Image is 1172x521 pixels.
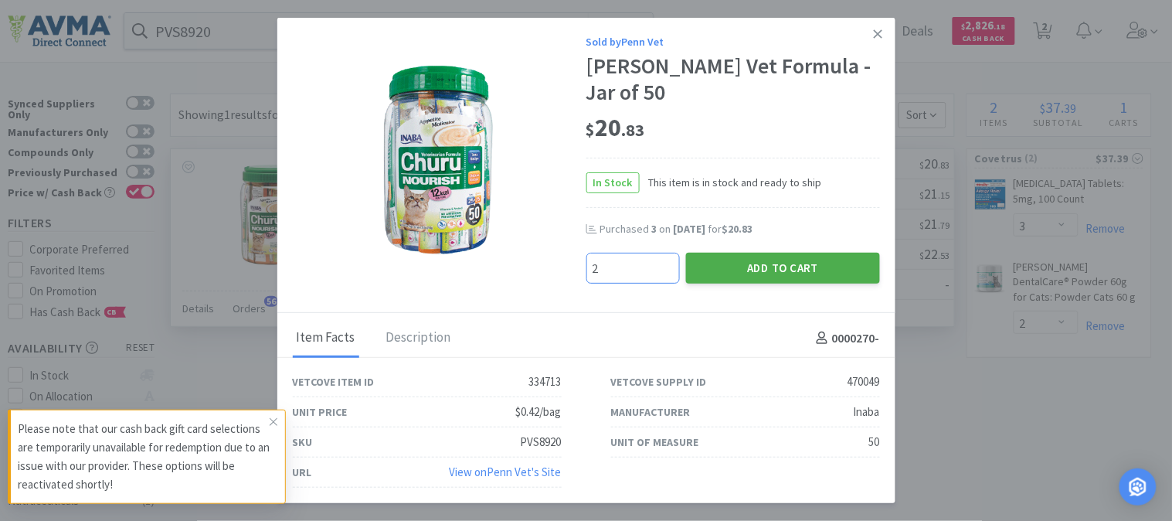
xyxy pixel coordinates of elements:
[869,433,880,451] div: 50
[622,119,645,141] span: . 83
[652,222,657,236] span: 3
[382,319,455,358] div: Description
[722,222,753,236] span: $20.83
[586,119,596,141] span: $
[640,174,822,191] span: This item is in stock and ready to ship
[293,434,313,451] div: SKU
[339,60,540,260] img: 11d1cadfe3784a47884fe0d1c4b78589_470049.png
[1119,468,1157,506] div: Open Intercom Messenger
[293,319,359,358] div: Item Facts
[450,465,562,479] a: View onPenn Vet's Site
[848,373,880,391] div: 470049
[810,329,880,349] h4: 0000270 -
[521,433,562,451] div: PVS8920
[18,420,270,494] p: Please note that our cash back gift card selections are temporarily unavailable for redemption du...
[516,403,562,421] div: $0.42/bag
[611,404,691,421] div: Manufacturer
[674,222,706,236] span: [DATE]
[587,173,639,192] span: In Stock
[686,253,880,284] button: Add to Cart
[293,373,375,390] div: Vetcove Item ID
[586,112,645,143] span: 20
[600,222,880,237] div: Purchased on for
[293,404,348,421] div: Unit Price
[611,373,707,390] div: Vetcove Supply ID
[586,33,880,50] div: Sold by Penn Vet
[293,464,312,481] div: URL
[611,434,699,451] div: Unit of Measure
[529,373,562,391] div: 334713
[587,254,679,283] input: Qty
[854,403,880,421] div: Inaba
[586,53,880,105] div: [PERSON_NAME] Vet Formula -Jar of 50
